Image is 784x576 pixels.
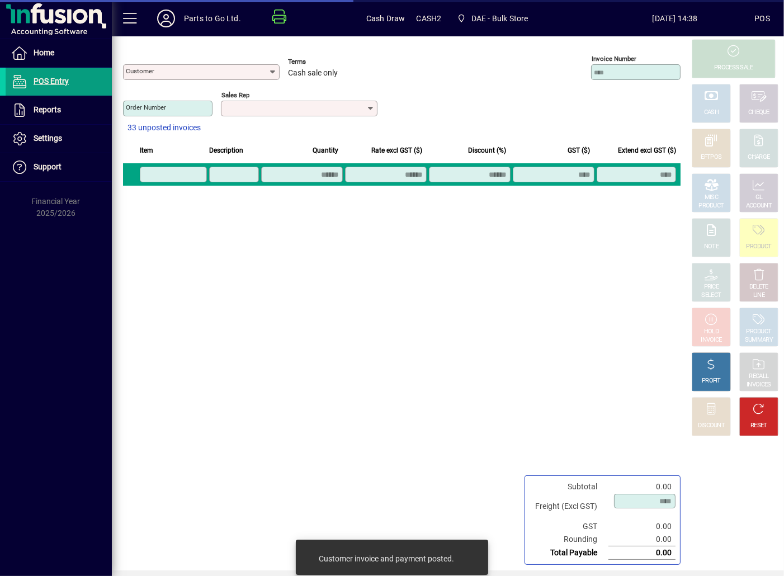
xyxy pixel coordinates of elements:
[704,283,719,291] div: PRICE
[755,193,763,202] div: GL
[366,10,405,27] span: Cash Draw
[452,8,532,29] span: DAE - Bulk Store
[748,108,769,117] div: CHEQUE
[313,144,338,157] span: Quantity
[148,8,184,29] button: Profile
[750,422,767,430] div: RESET
[701,153,722,162] div: EFTPOS
[746,328,771,336] div: PRODUCT
[698,202,724,210] div: PRODUCT
[34,77,69,86] span: POS Entry
[126,67,154,75] mat-label: Customer
[34,134,62,143] span: Settings
[753,291,764,300] div: LINE
[608,520,676,533] td: 0.00
[592,55,636,63] mat-label: Invoice number
[126,103,166,111] mat-label: Order number
[704,328,719,336] div: HOLD
[34,105,61,114] span: Reports
[568,144,590,157] span: GST ($)
[6,153,112,181] a: Support
[746,243,771,251] div: PRODUCT
[746,202,772,210] div: ACCOUNT
[608,533,676,546] td: 0.00
[468,144,506,157] span: Discount (%)
[6,39,112,67] a: Home
[530,480,608,493] td: Subtotal
[608,546,676,560] td: 0.00
[745,336,773,344] div: SUMMARY
[184,10,241,27] div: Parts to Go Ltd.
[748,153,770,162] div: CHARGE
[714,64,753,72] div: PROCESS SALE
[6,96,112,124] a: Reports
[530,520,608,533] td: GST
[209,144,243,157] span: Description
[471,10,528,27] span: DAE - Bulk Store
[34,162,62,171] span: Support
[6,125,112,153] a: Settings
[596,10,755,27] span: [DATE] 14:38
[530,493,608,520] td: Freight (Excl GST)
[704,108,719,117] div: CASH
[140,144,153,157] span: Item
[705,193,718,202] div: MISC
[701,336,721,344] div: INVOICE
[417,10,442,27] span: CASH2
[530,546,608,560] td: Total Payable
[749,372,769,381] div: RECALL
[123,118,205,138] button: 33 unposted invoices
[702,291,721,300] div: SELECT
[127,122,201,134] span: 33 unposted invoices
[747,381,771,389] div: INVOICES
[618,144,676,157] span: Extend excl GST ($)
[34,48,54,57] span: Home
[371,144,422,157] span: Rate excl GST ($)
[749,283,768,291] div: DELETE
[702,377,721,385] div: PROFIT
[608,480,676,493] td: 0.00
[288,69,338,78] span: Cash sale only
[754,10,770,27] div: POS
[319,553,454,564] div: Customer invoice and payment posted.
[698,422,725,430] div: DISCOUNT
[221,91,249,99] mat-label: Sales rep
[704,243,719,251] div: NOTE
[530,533,608,546] td: Rounding
[288,58,355,65] span: Terms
